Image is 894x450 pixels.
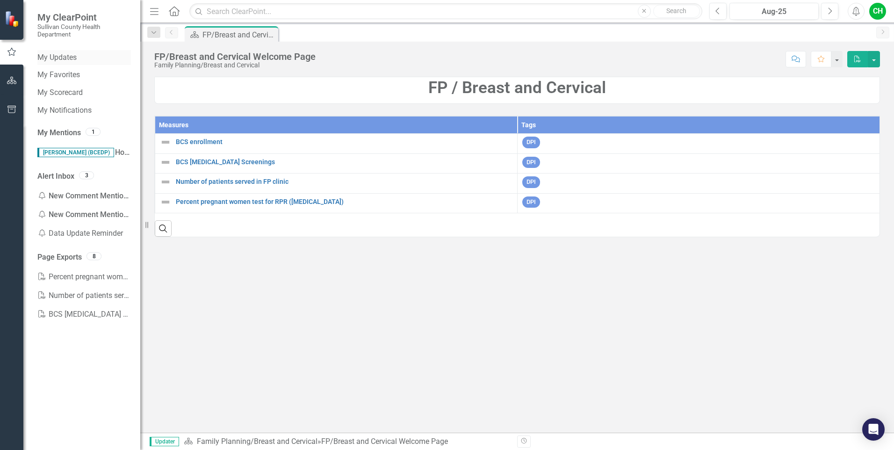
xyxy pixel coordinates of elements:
[37,305,131,324] a: BCS [MEDICAL_DATA] Screenings
[160,157,171,168] img: Not Defined
[197,437,317,446] a: Family Planning/Breast and Cervical
[733,6,815,17] div: Aug-25
[176,159,512,166] a: BCS [MEDICAL_DATA] Screenings
[155,174,518,194] td: Double-Click to Edit Right Click for Context Menu
[176,138,512,145] a: BCS enrollment
[653,5,700,18] button: Search
[37,105,131,116] a: My Notifications
[37,23,131,38] small: Sullivan County Health Department
[37,87,131,98] a: My Scorecard
[184,436,510,447] div: »
[202,29,276,41] div: FP/Breast and Cervical Welcome Page
[155,193,518,213] td: Double-Click to Edit Right Click for Context Menu
[176,198,512,205] a: Percent pregnant women test for RPR ([MEDICAL_DATA])
[522,176,540,188] span: DPI
[189,3,702,20] input: Search ClearPoint...
[150,437,179,446] span: Updater
[428,78,606,97] strong: FP / Breast and Cervical
[37,148,170,157] span: How's this view?
[729,3,819,20] button: Aug-25
[666,7,686,15] span: Search
[87,252,101,260] div: 8
[155,153,518,174] td: Double-Click to Edit Right Click for Context Menu
[37,12,131,23] span: My ClearPoint
[86,128,101,136] div: 1
[37,128,81,138] a: My Mentions
[160,196,171,208] img: Not Defined
[37,52,131,63] a: My Updates
[321,437,448,446] div: FP/Breast and Cervical Welcome Page
[154,51,316,62] div: FP/Breast and Cervical Welcome Page
[37,148,114,157] span: [PERSON_NAME] (BCEDP)
[522,157,540,168] span: DPI
[869,3,886,20] button: CH
[37,252,82,263] a: Page Exports
[37,268,131,286] a: Percent pregnant women test for RPR ([MEDICAL_DATA])
[155,134,518,154] td: Double-Click to Edit Right Click for Context Menu
[37,70,131,80] a: My Favorites
[160,137,171,148] img: Not Defined
[160,176,171,188] img: Not Defined
[154,62,316,69] div: Family Planning/Breast and Cervical
[5,11,21,27] img: ClearPoint Strategy
[522,196,540,208] span: DPI
[37,205,131,224] div: New Comment Mention: BCS [MEDICAL_DATA] Screenings
[37,171,74,182] a: Alert Inbox
[176,178,512,185] a: Number of patients served in FP clinic
[862,418,885,441] div: Open Intercom Messenger
[37,286,131,305] a: Number of patients served in FP clinic
[522,137,540,148] span: DPI
[79,171,94,179] div: 3
[37,187,131,205] div: New Comment Mention: BCS [MEDICAL_DATA] Screenings
[37,224,131,243] div: Data Update Reminder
